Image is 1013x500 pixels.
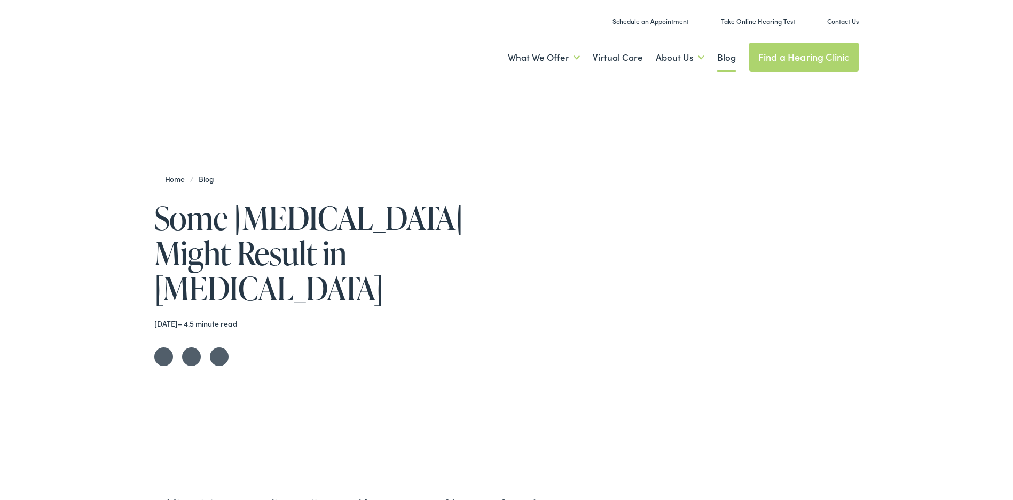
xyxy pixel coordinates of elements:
[709,17,795,26] a: Take Online Hearing Test
[182,347,201,366] a: Share on Facebook
[709,16,717,27] img: utility icon
[154,200,478,306] h1: Some [MEDICAL_DATA] Might Result in [MEDICAL_DATA]
[165,173,219,184] span: /
[165,173,190,184] a: Home
[593,38,643,77] a: Virtual Care
[717,38,736,77] a: Blog
[210,347,229,366] a: Share on LinkedIn
[601,16,608,27] img: utility icon
[749,43,859,72] a: Find a Hearing Clinic
[815,17,859,26] a: Contact Us
[507,128,859,480] img: Cannabinoids and Hearing Loss Connection in Philadelphia, PA.
[154,318,178,329] time: [DATE]
[815,16,823,27] img: utility icon
[508,38,580,77] a: What We Offer
[601,17,689,26] a: Schedule an Appointment
[154,319,478,328] div: – 4.5 minute read
[193,173,219,184] a: Blog
[154,347,173,366] a: Share on Twitter
[656,38,704,77] a: About Us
